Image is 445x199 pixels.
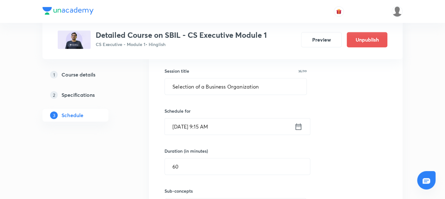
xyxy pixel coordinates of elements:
[61,71,95,78] h5: Course details
[42,7,94,16] a: Company Logo
[96,41,267,48] p: CS Executive - Module 1 • Hinglish
[42,68,129,81] a: 1Course details
[334,6,344,17] button: avatar
[50,111,58,119] p: 3
[96,30,267,40] h3: Detailed Course on SBIL - CS Executive Module 1
[164,108,307,114] h6: Schedule for
[347,32,387,47] button: Unpublish
[50,91,58,99] p: 2
[165,78,306,95] input: A great title is short, clear and descriptive
[392,6,403,17] img: adnan
[42,89,129,101] a: 2Specifications
[58,30,91,49] img: 39EBF923-9F88-45CA-AAA8-9B923C051CF9_plus.png
[164,148,208,154] h6: Duration (in minutes)
[164,68,189,74] h6: Session title
[61,111,83,119] h5: Schedule
[298,70,307,73] p: 36/99
[164,188,307,194] h6: Sub-concepts
[336,9,342,14] img: avatar
[165,158,310,175] input: 60
[42,7,94,15] img: Company Logo
[301,32,342,47] button: Preview
[61,91,95,99] h5: Specifications
[50,71,58,78] p: 1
